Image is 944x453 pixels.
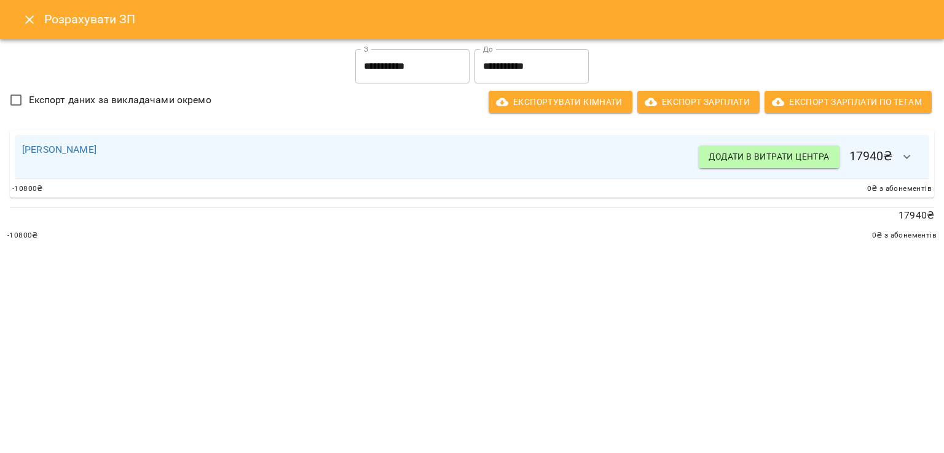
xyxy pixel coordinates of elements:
[647,95,750,109] span: Експорт Зарплати
[7,230,38,242] span: -10800 ₴
[637,91,760,113] button: Експорт Зарплати
[709,149,829,164] span: Додати в витрати центра
[699,145,839,168] button: Додати в витрати центра
[774,95,922,109] span: Експорт Зарплати по тегам
[12,183,43,195] span: -10800 ₴
[22,144,96,155] a: [PERSON_NAME]
[867,183,932,195] span: 0 ₴ з абонементів
[699,142,922,172] h6: 17940 ₴
[10,208,934,223] p: 17940 ₴
[15,5,44,34] button: Close
[872,230,937,242] span: 0 ₴ з абонементів
[44,10,929,29] h6: Розрахувати ЗП
[29,93,211,107] span: Експорт даних за викладачами окремо
[765,91,932,113] button: Експорт Зарплати по тегам
[498,95,623,109] span: Експортувати кімнати
[489,91,632,113] button: Експортувати кімнати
